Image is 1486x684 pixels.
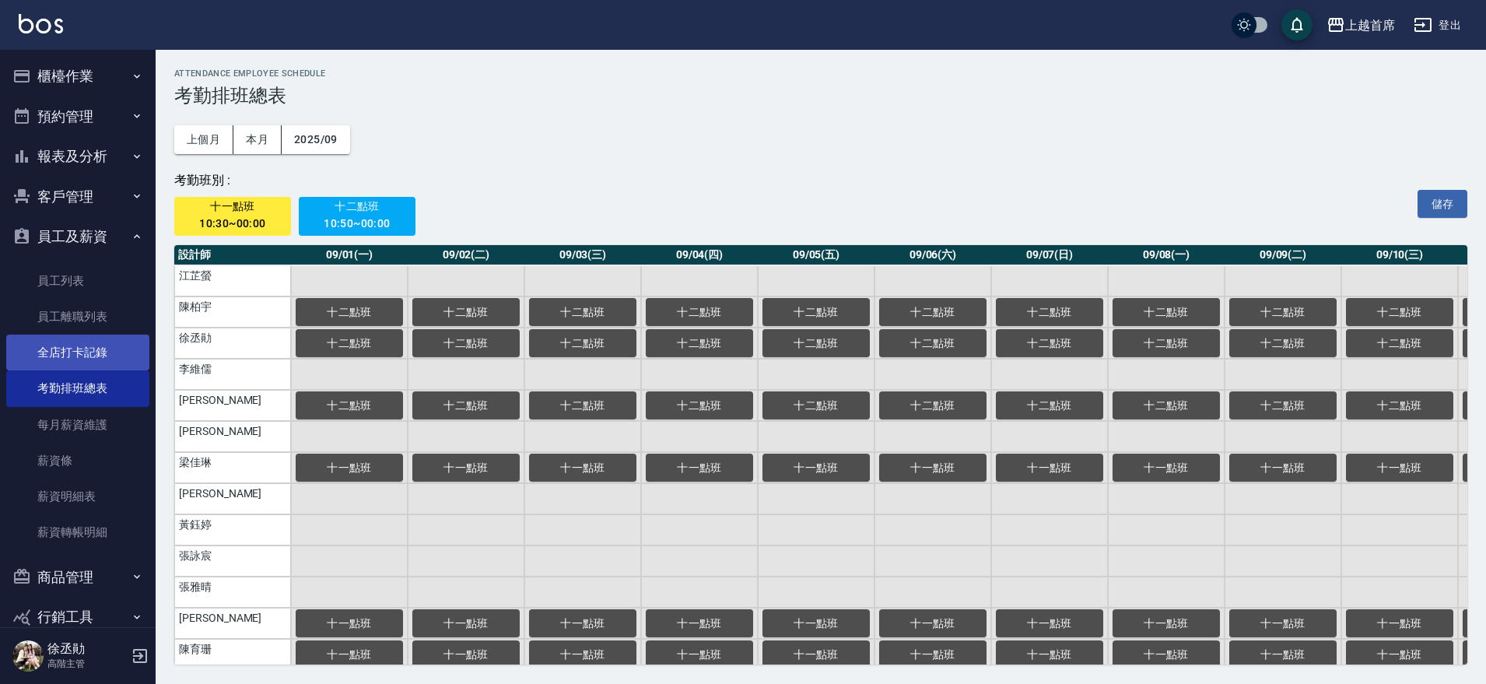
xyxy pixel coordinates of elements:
[646,391,753,419] button: 十二點班
[1127,617,1205,630] span: 十一點班
[1127,399,1205,412] span: 十二點班
[310,197,405,216] span: 十二點班
[1229,391,1337,419] button: 十二點班
[47,657,127,671] p: 高階主管
[427,617,505,630] span: 十一點班
[661,337,738,349] span: 十二點班
[661,306,738,318] span: 十二點班
[6,443,149,479] a: 薪資條
[412,329,520,357] button: 十二點班
[310,617,388,630] span: 十一點班
[991,245,1108,265] th: 09/07(日)
[174,452,291,483] td: 梁佳琳
[1011,617,1088,630] span: 十一點班
[174,421,291,452] td: [PERSON_NAME]
[1229,454,1337,482] button: 十一點班
[1113,609,1220,637] button: 十一點班
[174,545,291,577] td: 張詠宸
[777,617,855,630] span: 十一點班
[1281,9,1313,40] button: save
[1418,190,1467,219] button: 儲存
[529,454,636,482] button: 十一點班
[6,136,149,177] button: 報表及分析
[296,454,403,482] button: 十一點班
[762,640,870,668] button: 十一點班
[996,454,1103,482] button: 十一點班
[1113,298,1220,326] button: 十二點班
[894,399,972,412] span: 十二點班
[661,461,738,474] span: 十一點班
[174,296,291,328] td: 陳柏宇
[661,648,738,661] span: 十一點班
[174,245,291,265] th: 設計師
[6,96,149,137] button: 預約管理
[661,617,738,630] span: 十一點班
[427,461,505,474] span: 十一點班
[174,197,291,236] button: 十一點班10:30~00:00
[6,299,149,335] a: 員工離職列表
[996,298,1103,326] button: 十二點班
[427,648,505,661] span: 十一點班
[646,329,753,357] button: 十二點班
[174,514,291,545] td: 黃鈺婷
[1113,391,1220,419] button: 十二點班
[874,245,991,265] th: 09/06(六)
[6,407,149,443] a: 每月薪資維護
[1108,245,1225,265] th: 09/08(一)
[879,454,987,482] button: 十一點班
[1346,329,1453,357] button: 十二點班
[174,359,291,390] td: 李維儒
[544,337,622,349] span: 十二點班
[310,648,388,661] span: 十一點班
[6,557,149,598] button: 商品管理
[6,597,149,637] button: 行銷工具
[1113,454,1220,482] button: 十一點班
[777,648,855,661] span: 十一點班
[412,640,520,668] button: 十一點班
[646,454,753,482] button: 十一點班
[296,298,403,326] button: 十二點班
[6,514,149,550] a: 薪資轉帳明細
[1229,329,1337,357] button: 十二點班
[282,125,350,154] button: 2025/09
[1244,399,1322,412] span: 十二點班
[1361,399,1439,412] span: 十二點班
[646,609,753,637] button: 十一點班
[1229,640,1337,668] button: 十一點班
[1011,461,1088,474] span: 十一點班
[6,56,149,96] button: 櫃檯作業
[544,648,622,661] span: 十一點班
[1361,337,1439,349] span: 十二點班
[1361,617,1439,630] span: 十一點班
[894,306,972,318] span: 十二點班
[6,370,149,406] a: 考勤排班總表
[310,337,388,349] span: 十二點班
[762,298,870,326] button: 十二點班
[1320,9,1401,41] button: 上越首席
[1011,399,1088,412] span: 十二點班
[291,245,408,265] th: 09/01(一)
[762,454,870,482] button: 十一點班
[879,298,987,326] button: 十二點班
[529,640,636,668] button: 十一點班
[1346,640,1453,668] button: 十一點班
[296,609,403,637] button: 十一點班
[1113,640,1220,668] button: 十一點班
[296,391,403,419] button: 十二點班
[1407,11,1467,40] button: 登出
[1127,306,1205,318] span: 十二點班
[1244,461,1322,474] span: 十一點班
[529,609,636,637] button: 十一點班
[762,391,870,419] button: 十二點班
[296,640,403,668] button: 十一點班
[412,298,520,326] button: 十二點班
[427,399,505,412] span: 十二點班
[1244,337,1322,349] span: 十二點班
[762,329,870,357] button: 十二點班
[1346,391,1453,419] button: 十二點班
[529,298,636,326] button: 十二點班
[1361,648,1439,661] span: 十一點班
[1346,454,1453,482] button: 十一點班
[1346,298,1453,326] button: 十二點班
[879,640,987,668] button: 十一點班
